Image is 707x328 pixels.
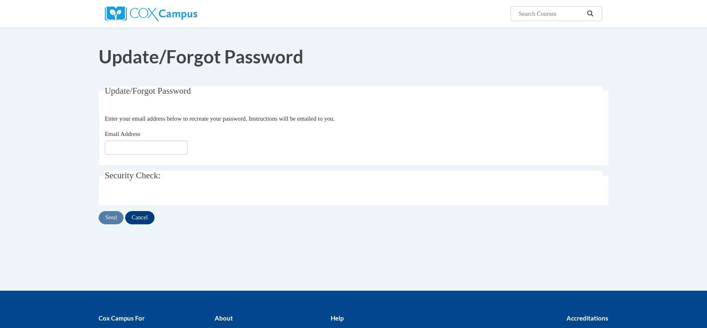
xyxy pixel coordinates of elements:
[99,46,303,67] span: Update/Forgot Password
[105,86,191,96] span: Update/Forgot Password
[215,314,233,322] b: About
[567,314,608,322] b: Accreditations
[105,115,335,122] span: Enter your email address below to recreate your password. Instructions will be emailed to you.
[331,314,344,322] b: Help
[99,314,145,322] b: Cox Campus For
[105,170,161,180] span: Security Check:
[518,9,584,19] input: Search Courses
[105,10,197,17] a: Cox Campus
[105,131,140,137] span: Email Address
[105,6,197,21] img: Cox Campus
[587,11,594,17] i: 
[584,9,597,19] button: Search
[105,141,188,155] input: Email
[125,211,155,224] input: Cancel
